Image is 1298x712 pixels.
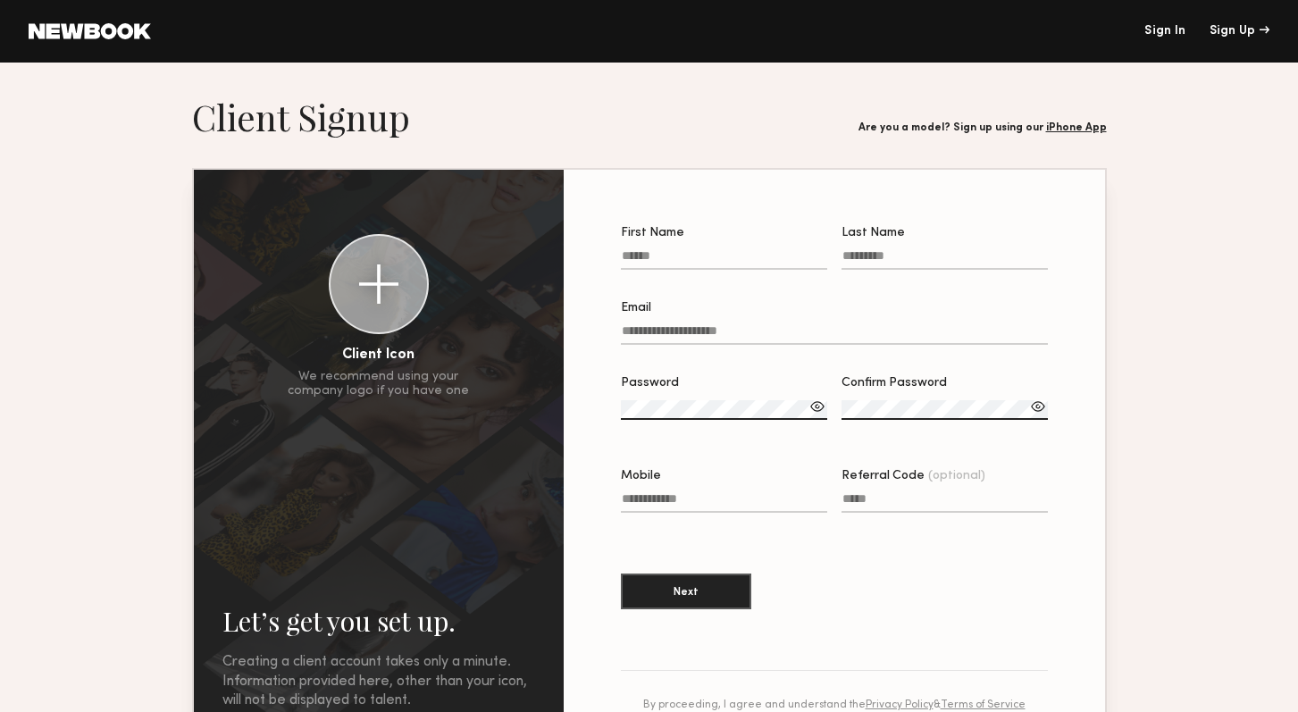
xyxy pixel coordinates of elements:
[621,249,827,270] input: First Name
[1046,122,1107,133] a: iPhone App
[621,492,827,513] input: Mobile
[858,122,1107,134] div: Are you a model? Sign up using our
[621,470,827,482] div: Mobile
[288,370,469,398] div: We recommend using your company logo if you have one
[192,95,410,139] h1: Client Signup
[842,377,1048,390] div: Confirm Password
[621,699,1048,711] div: By proceeding, I agree and understand the &
[342,348,415,363] div: Client Icon
[941,699,1026,710] a: Terms of Service
[222,653,535,711] div: Creating a client account takes only a minute. Information provided here, other than your icon, w...
[621,227,827,239] div: First Name
[621,324,1048,345] input: Email
[222,603,535,639] h2: Let’s get you set up.
[842,400,1048,420] input: Confirm Password
[842,249,1048,270] input: Last Name
[621,574,751,609] button: Next
[1144,25,1185,38] a: Sign In
[621,302,1048,314] div: Email
[621,377,827,390] div: Password
[1210,25,1269,38] div: Sign Up
[866,699,934,710] a: Privacy Policy
[621,400,827,420] input: Password
[842,470,1048,482] div: Referral Code
[842,492,1048,513] input: Referral Code(optional)
[928,470,985,482] span: (optional)
[842,227,1048,239] div: Last Name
